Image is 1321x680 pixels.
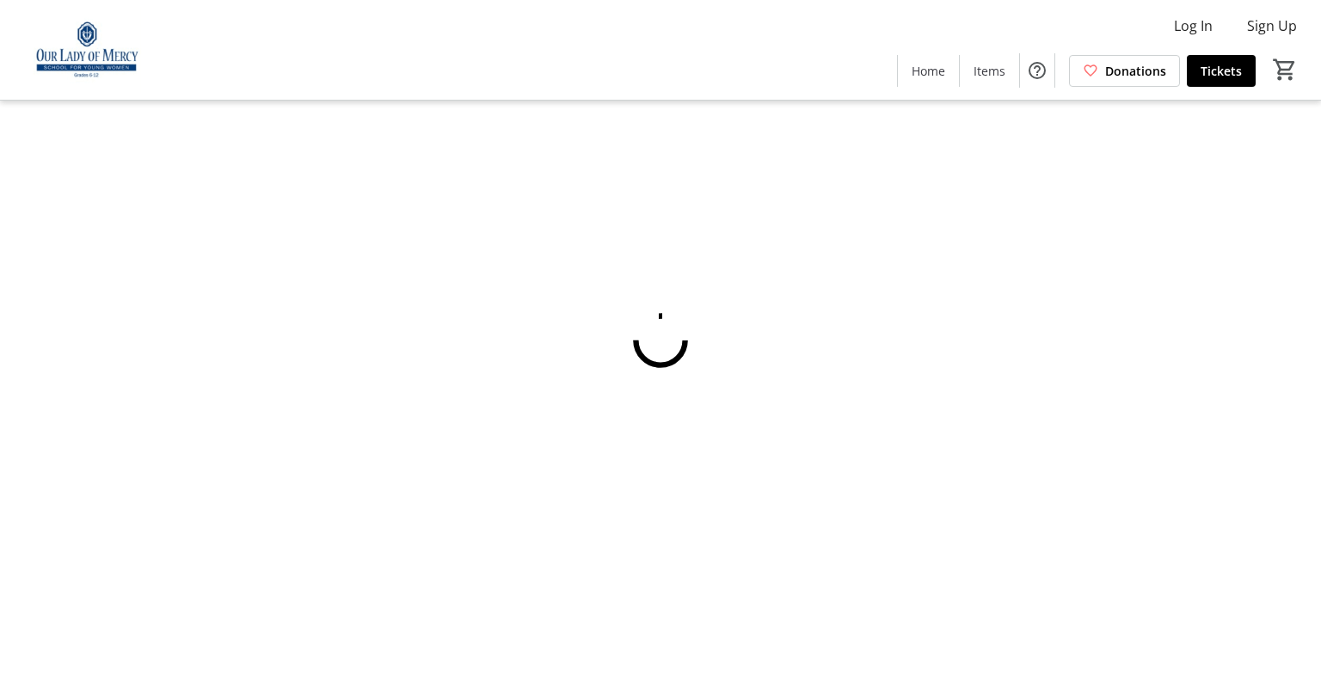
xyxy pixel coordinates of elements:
a: Items [960,55,1019,87]
span: Log In [1174,15,1213,36]
span: Items [974,62,1005,80]
button: Help [1020,53,1054,88]
a: Home [898,55,959,87]
button: Sign Up [1233,12,1311,40]
span: Tickets [1201,62,1242,80]
a: Donations [1069,55,1180,87]
img: Our Lady of Mercy School for Young Women's Logo [10,7,163,93]
button: Log In [1160,12,1226,40]
button: Cart [1269,54,1300,85]
span: Home [912,62,945,80]
span: Donations [1105,62,1166,80]
a: Tickets [1187,55,1256,87]
span: Sign Up [1247,15,1297,36]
